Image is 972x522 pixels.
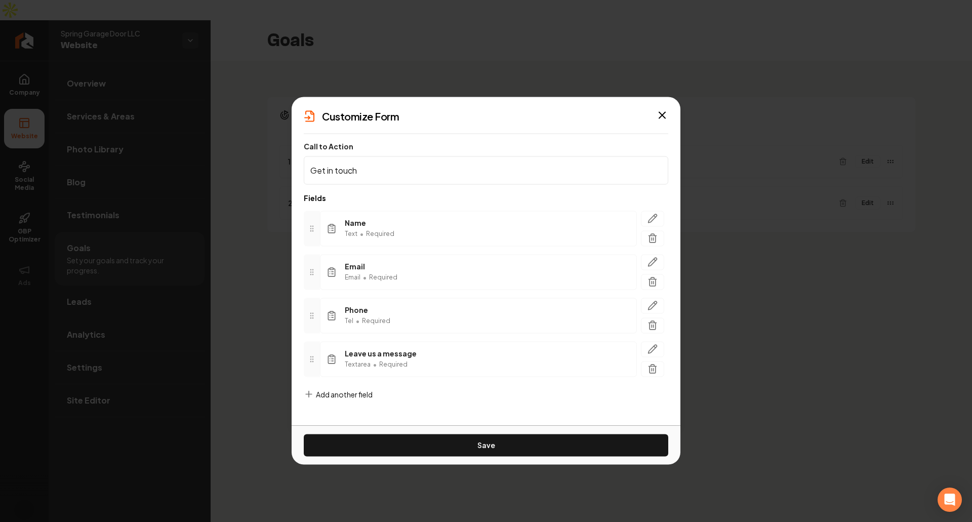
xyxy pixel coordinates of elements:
label: Call to Action [304,141,353,150]
h2: Customize Form [322,109,399,123]
span: Email [345,261,397,271]
span: Name [345,217,394,227]
span: • [362,271,367,283]
input: Call to Action [304,156,668,184]
span: Required [379,360,408,368]
span: Text [345,229,357,237]
span: Textarea [345,360,371,368]
span: Required [366,229,394,237]
p: Fields [304,192,668,203]
span: Tel [345,316,353,325]
span: Leave us a message [345,348,417,358]
span: Email [345,273,360,281]
span: Required [369,273,397,281]
span: Add another field [316,389,373,399]
span: • [355,314,360,327]
span: • [373,358,377,370]
span: Phone [345,304,390,314]
span: Required [362,316,390,325]
span: • [359,227,364,239]
button: Save [304,434,668,456]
